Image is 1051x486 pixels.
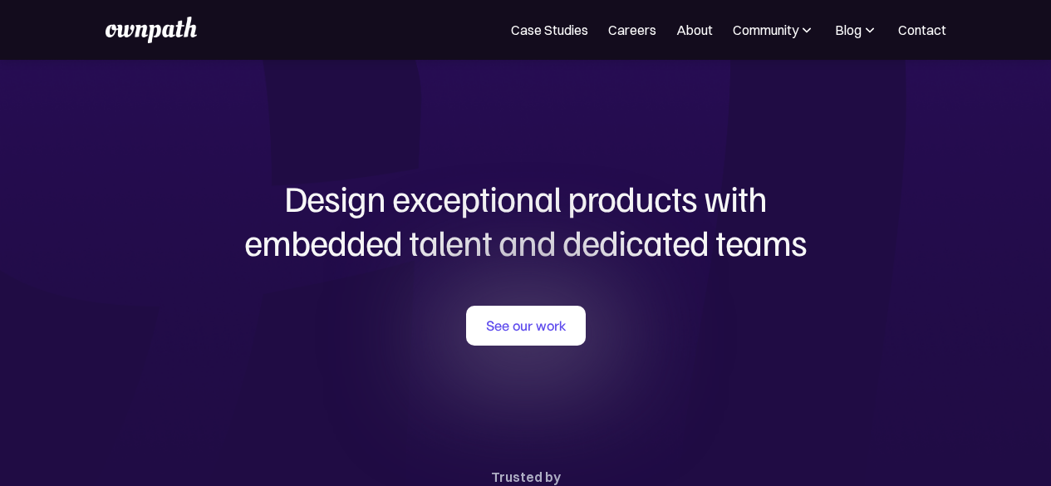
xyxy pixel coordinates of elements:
a: About [676,20,713,40]
div: Community [733,20,815,40]
div: Blog [835,20,878,40]
div: Community [733,20,798,40]
a: See our work [466,306,586,346]
h1: Design exceptional products with embedded talent and dedicated teams [127,176,925,264]
div: Blog [835,20,862,40]
a: Careers [608,20,656,40]
a: Case Studies [511,20,588,40]
a: Contact [898,20,946,40]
